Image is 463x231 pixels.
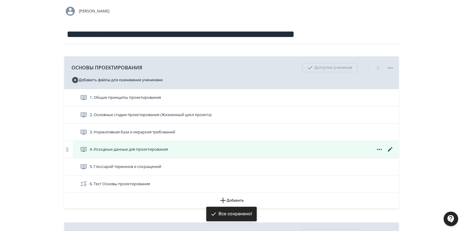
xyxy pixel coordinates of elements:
[64,176,399,193] div: 6. Тест Основы проектирования
[64,141,399,158] div: 4. Исходные данные для проектирования
[218,211,252,217] div: Все сохранено!
[90,181,150,187] span: 6. Тест Основы проектирования
[64,158,399,176] div: 5. Глоссарий терминов и сокращений
[72,75,163,85] button: Добавить файлы для скачивания учениками
[64,124,399,141] div: 3. Нормативная база и иерархия требований
[64,106,399,124] div: 2. Основные стадии проектирования (Жизненный цикл проекта)
[90,146,168,152] span: 4. Исходные данные для проектирования
[64,89,399,106] div: 1. Общие принципы проектирования
[72,64,142,71] span: ОСНОВЫ ПРОЕКТИРОВАНИЯ
[90,95,161,101] span: 1. Общие принципы проектирования
[90,164,161,170] span: 5. Глоссарий терминов и сокращений
[302,63,358,72] div: Доступно ученикам
[90,129,175,135] span: 3. Нормативная база и иерархия требований
[90,112,212,118] span: 2. Основные стадии проектирования (Жизненный цикл проекта)
[79,8,109,14] span: [PERSON_NAME]
[64,193,399,208] button: Добавить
